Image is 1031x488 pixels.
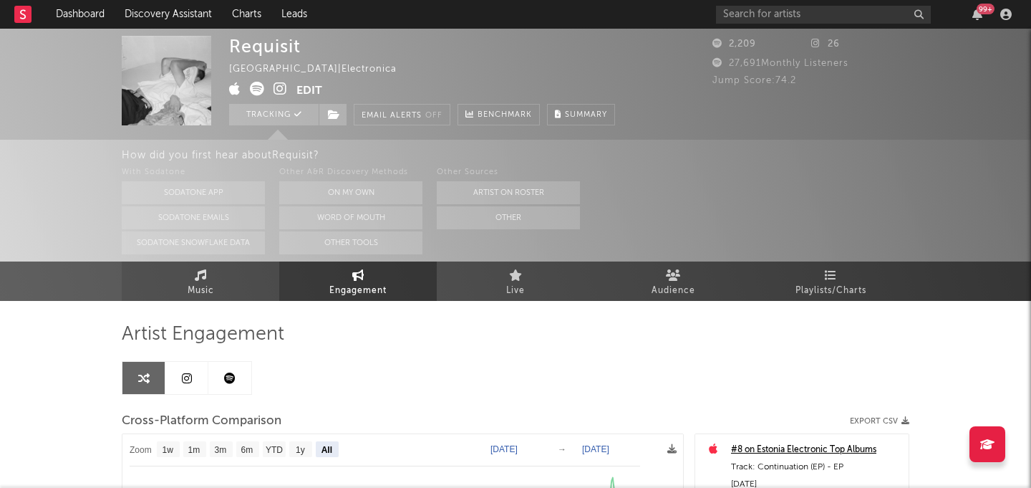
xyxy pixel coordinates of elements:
span: Artist Engagement [122,326,284,343]
text: 1w [163,445,174,455]
input: Search for artists [716,6,931,24]
span: 26 [811,39,840,49]
div: Other Sources [437,164,580,181]
button: Artist on Roster [437,181,580,204]
button: On My Own [279,181,422,204]
div: With Sodatone [122,164,265,181]
span: Jump Score: 74.2 [712,76,796,85]
span: Playlists/Charts [795,282,866,300]
span: 2,209 [712,39,756,49]
button: Other Tools [279,231,422,254]
text: YTD [266,445,283,455]
button: Summary [547,104,615,125]
a: Audience [594,262,752,301]
button: Edit [296,82,322,100]
div: How did you first hear about Requisit ? [122,147,1031,164]
div: [GEOGRAPHIC_DATA] | Electronica [229,61,413,78]
a: Benchmark [458,104,540,125]
div: Track: Continuation (EP) - EP [731,459,901,476]
em: Off [425,112,442,120]
div: Other A&R Discovery Methods [279,164,422,181]
div: 99 + [977,4,994,14]
button: Sodatone App [122,181,265,204]
span: Summary [565,111,607,119]
button: Tracking [229,104,319,125]
button: Other [437,206,580,229]
button: Email AlertsOff [354,104,450,125]
a: Engagement [279,262,437,301]
a: #8 on Estonia Electronic Top Albums [731,441,901,459]
text: → [558,444,566,454]
span: 27,691 Monthly Listeners [712,59,848,68]
text: Zoom [130,445,152,455]
a: Music [122,262,279,301]
span: Music [188,282,214,300]
a: Playlists/Charts [752,262,909,301]
button: 99+ [972,9,982,20]
text: [DATE] [490,444,518,454]
span: Audience [652,282,695,300]
text: All [321,445,332,455]
span: Live [506,282,525,300]
button: Export CSV [850,417,909,426]
button: Sodatone Emails [122,206,265,229]
span: Cross-Platform Comparison [122,413,281,430]
text: 3m [215,445,227,455]
button: Word Of Mouth [279,206,422,229]
span: Engagement [329,282,387,300]
text: [DATE] [582,444,609,454]
div: Requisit [229,36,301,57]
text: 1y [296,445,305,455]
button: Sodatone Snowflake Data [122,231,265,254]
span: Benchmark [478,107,532,124]
text: 1m [188,445,200,455]
a: Live [437,262,594,301]
text: 6m [241,445,253,455]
